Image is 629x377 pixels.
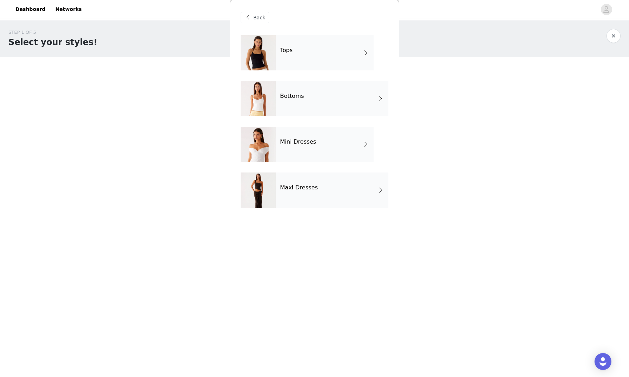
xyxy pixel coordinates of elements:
h4: Mini Dresses [280,139,316,145]
h1: Select your styles! [8,36,97,49]
div: avatar [603,4,610,15]
h4: Maxi Dresses [280,184,318,191]
div: Open Intercom Messenger [595,353,611,370]
a: Networks [51,1,86,17]
div: STEP 1 OF 5 [8,29,97,36]
h4: Bottoms [280,93,304,99]
span: Back [253,14,265,21]
h4: Tops [280,47,293,54]
a: Dashboard [11,1,50,17]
